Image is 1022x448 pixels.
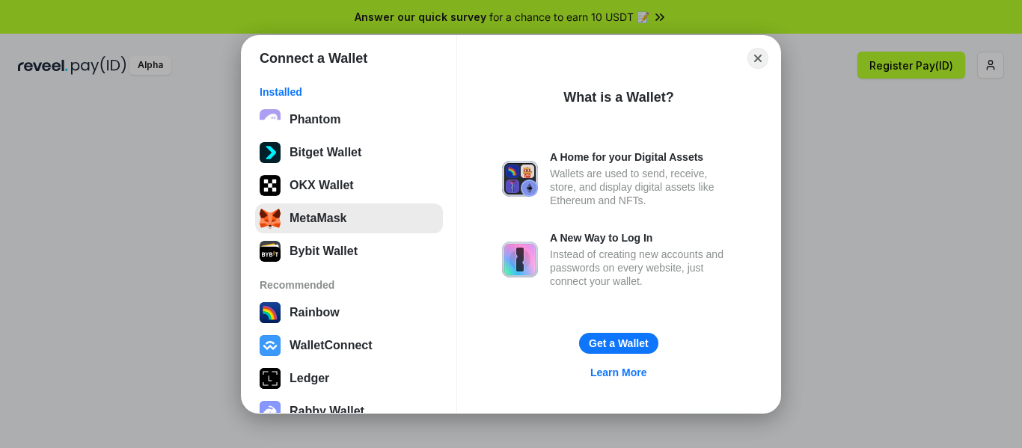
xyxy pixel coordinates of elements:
[581,363,655,382] a: Learn More
[260,85,438,99] div: Installed
[255,396,443,426] button: Rabby Wallet
[290,245,358,258] div: Bybit Wallet
[260,241,281,262] img: svg+xml;base64,PHN2ZyB3aWR0aD0iODgiIGhlaWdodD0iODgiIHZpZXdCb3g9IjAgMCA4OCA4OCIgZmlsbD0ibm9uZSIgeG...
[502,242,538,277] img: svg+xml,%3Csvg%20xmlns%3D%22http%3A%2F%2Fwww.w3.org%2F2000%2Fsvg%22%20fill%3D%22none%22%20viewBox...
[550,248,735,288] div: Instead of creating new accounts and passwords on every website, just connect your wallet.
[255,298,443,328] button: Rainbow
[502,161,538,197] img: svg+xml,%3Csvg%20xmlns%3D%22http%3A%2F%2Fwww.w3.org%2F2000%2Fsvg%22%20fill%3D%22none%22%20viewBox...
[260,208,281,229] img: svg+xml;base64,PHN2ZyB3aWR0aD0iMzUiIGhlaWdodD0iMzQiIHZpZXdCb3g9IjAgMCAzNSAzNCIgZmlsbD0ibm9uZSIgeG...
[579,333,658,354] button: Get a Wallet
[260,335,281,356] img: svg+xml,%3Csvg%20width%3D%2228%22%20height%3D%2228%22%20viewBox%3D%220%200%2028%2028%22%20fill%3D...
[255,138,443,168] button: Bitget Wallet
[290,306,340,319] div: Rainbow
[747,48,768,69] button: Close
[290,405,364,418] div: Rabby Wallet
[255,363,443,393] button: Ledger
[290,113,340,126] div: Phantom
[290,212,346,225] div: MetaMask
[255,171,443,200] button: OKX Wallet
[290,339,373,352] div: WalletConnect
[260,142,281,163] img: svg+xml;base64,PHN2ZyB3aWR0aD0iNTEyIiBoZWlnaHQ9IjUxMiIgdmlld0JveD0iMCAwIDUxMiA1MTIiIGZpbGw9Im5vbm...
[260,278,438,292] div: Recommended
[260,109,281,130] img: epq2vO3P5aLWl15yRS7Q49p1fHTx2Sgh99jU3kfXv7cnPATIVQHAx5oQs66JWv3SWEjHOsb3kKgmE5WNBxBId7C8gm8wEgOvz...
[550,150,735,164] div: A Home for your Digital Assets
[255,236,443,266] button: Bybit Wallet
[255,105,443,135] button: Phantom
[260,175,281,196] img: 5VZ71FV6L7PA3gg3tXrdQ+DgLhC+75Wq3no69P3MC0NFQpx2lL04Ql9gHK1bRDjsSBIvScBnDTk1WrlGIZBorIDEYJj+rhdgn...
[590,366,646,379] div: Learn More
[260,401,281,422] img: svg+xml,%3Csvg%20xmlns%3D%22http%3A%2F%2Fwww.w3.org%2F2000%2Fsvg%22%20fill%3D%22none%22%20viewBox...
[290,372,329,385] div: Ledger
[563,88,673,106] div: What is a Wallet?
[290,179,354,192] div: OKX Wallet
[290,146,361,159] div: Bitget Wallet
[260,302,281,323] img: svg+xml,%3Csvg%20width%3D%22120%22%20height%3D%22120%22%20viewBox%3D%220%200%20120%20120%22%20fil...
[260,368,281,389] img: svg+xml,%3Csvg%20xmlns%3D%22http%3A%2F%2Fwww.w3.org%2F2000%2Fsvg%22%20width%3D%2228%22%20height%3...
[589,337,649,350] div: Get a Wallet
[550,167,735,207] div: Wallets are used to send, receive, store, and display digital assets like Ethereum and NFTs.
[255,203,443,233] button: MetaMask
[260,49,367,67] h1: Connect a Wallet
[255,331,443,360] button: WalletConnect
[550,231,735,245] div: A New Way to Log In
